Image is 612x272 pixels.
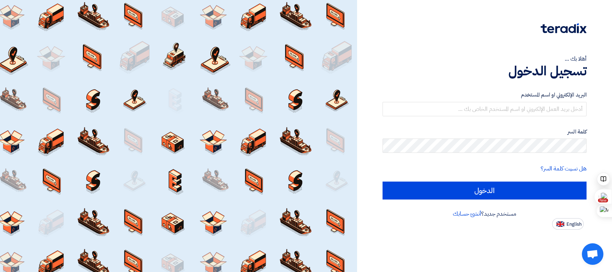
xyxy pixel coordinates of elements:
[453,210,481,218] a: أنشئ حسابك
[541,164,587,173] a: هل نسيت كلمة السر؟
[556,221,564,227] img: en-US.png
[582,243,603,265] a: دردشة مفتوحة
[383,63,587,79] h1: تسجيل الدخول
[383,55,587,63] div: أهلا بك ...
[541,23,587,33] img: Teradix logo
[383,128,587,136] label: كلمة السر
[552,218,584,230] button: English
[383,91,587,99] label: البريد الإلكتروني او اسم المستخدم
[383,102,587,116] input: أدخل بريد العمل الإلكتروني او اسم المستخدم الخاص بك ...
[566,222,582,227] span: English
[383,210,587,218] div: مستخدم جديد؟
[383,182,587,200] input: الدخول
